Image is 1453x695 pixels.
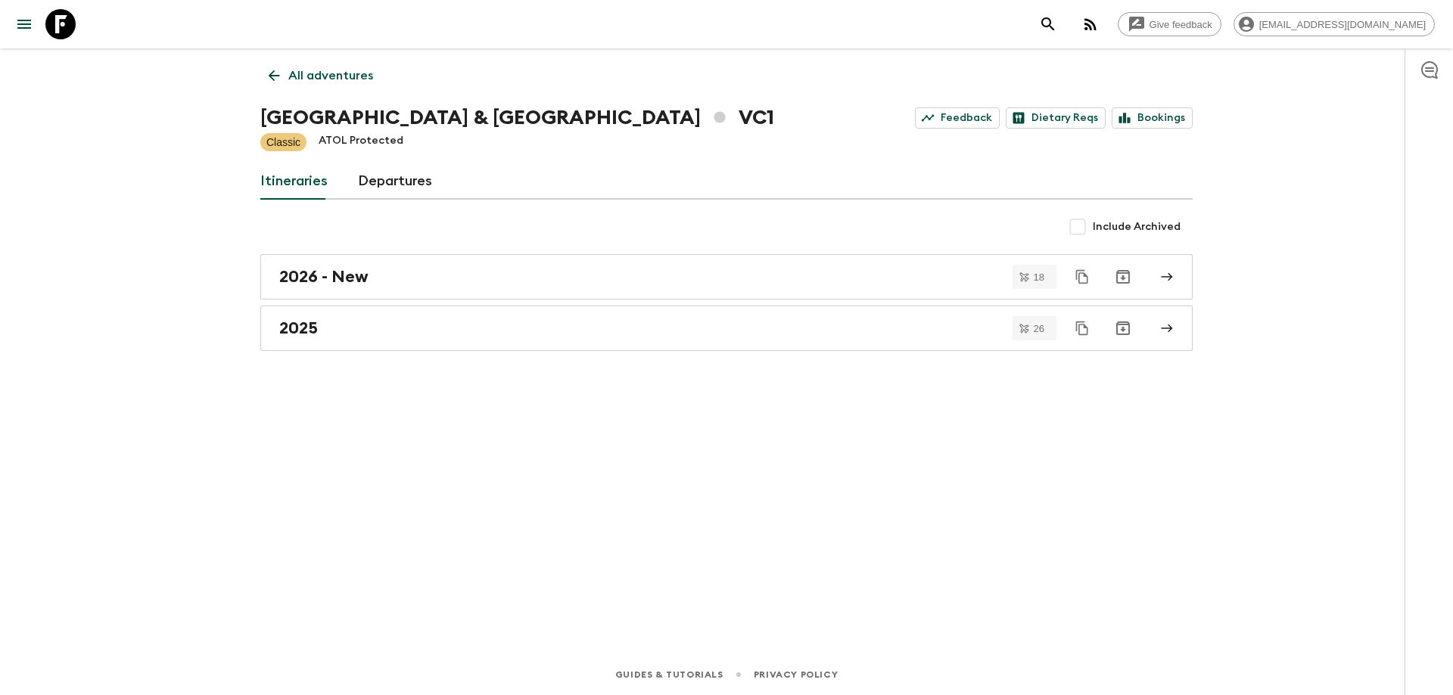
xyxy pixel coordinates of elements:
a: All adventures [260,61,381,91]
a: Guides & Tutorials [615,666,723,683]
button: menu [9,9,39,39]
a: Feedback [915,107,1000,129]
h2: 2025 [279,318,318,338]
button: Duplicate [1069,315,1096,342]
button: Archive [1108,262,1138,292]
a: Dietary Reqs [1006,107,1106,129]
div: [EMAIL_ADDRESS][DOMAIN_NAME] [1234,12,1435,36]
a: Bookings [1112,107,1193,129]
button: search adventures [1033,9,1063,39]
p: Classic [266,135,300,150]
span: 26 [1025,324,1053,334]
p: ATOL Protected [319,133,403,151]
button: Duplicate [1069,263,1096,290]
a: 2025 [260,306,1193,351]
a: Itineraries [260,163,328,200]
a: Privacy Policy [754,666,838,683]
span: Include Archived [1093,219,1181,234]
h1: [GEOGRAPHIC_DATA] & [GEOGRAPHIC_DATA] VC1 [260,103,774,133]
span: 18 [1025,272,1053,282]
a: Departures [358,163,432,200]
span: [EMAIL_ADDRESS][DOMAIN_NAME] [1251,19,1434,30]
button: Archive [1108,313,1138,343]
span: Give feedback [1141,19,1221,30]
p: All adventures [288,67,373,85]
a: Give feedback [1118,12,1221,36]
a: 2026 - New [260,254,1193,299]
h2: 2026 - New [279,267,369,287]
